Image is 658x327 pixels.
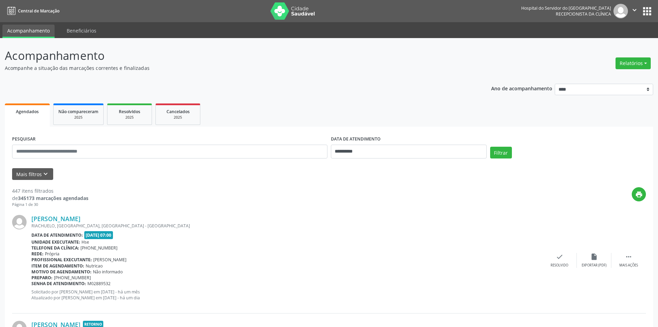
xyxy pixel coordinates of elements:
span: Resolvidos [119,109,140,115]
i:  [625,253,632,261]
p: Acompanhamento [5,47,459,64]
i:  [631,6,638,14]
span: Agendados [16,109,39,115]
i: print [635,191,643,198]
p: Acompanhe a situação das marcações correntes e finalizadas [5,64,459,72]
a: Beneficiários [62,25,101,37]
b: Rede: [31,251,44,257]
p: Solicitado por [PERSON_NAME] em [DATE] - há um mês Atualizado por [PERSON_NAME] em [DATE] - há um... [31,289,542,301]
div: Página 1 de 30 [12,202,88,208]
b: Profissional executante: [31,257,92,263]
b: Preparo: [31,275,53,281]
strong: 345173 marcações agendadas [18,195,88,201]
div: 2025 [58,115,98,120]
div: Hospital do Servidor do [GEOGRAPHIC_DATA] [521,5,611,11]
b: Unidade executante: [31,239,80,245]
button: Filtrar [490,147,512,158]
span: Cancelados [166,109,190,115]
span: Recepcionista da clínica [556,11,611,17]
b: Senha de atendimento: [31,281,86,287]
span: M02889532 [87,281,111,287]
b: Item de agendamento: [31,263,84,269]
span: Nutricao [86,263,103,269]
b: Data de atendimento: [31,232,83,238]
div: Exportar (PDF) [582,263,607,268]
span: [PHONE_NUMBER] [80,245,117,251]
span: [PHONE_NUMBER] [54,275,91,281]
img: img [613,4,628,18]
button: print [632,187,646,201]
div: 447 itens filtrados [12,187,88,194]
div: de [12,194,88,202]
a: Central de Marcação [5,5,59,17]
div: Mais ações [619,263,638,268]
button: Relatórios [616,57,651,69]
i: keyboard_arrow_down [42,170,49,178]
span: Própria [45,251,59,257]
a: [PERSON_NAME] [31,215,80,222]
b: Motivo de agendamento: [31,269,92,275]
div: 2025 [161,115,195,120]
label: DATA DE ATENDIMENTO [331,134,381,145]
button: Mais filtroskeyboard_arrow_down [12,168,53,180]
div: Resolvido [551,263,568,268]
div: 2025 [112,115,147,120]
label: PESQUISAR [12,134,36,145]
span: Não compareceram [58,109,98,115]
span: [PERSON_NAME] [93,257,126,263]
i: insert_drive_file [590,253,598,261]
div: RIACHUELO, [GEOGRAPHIC_DATA], [GEOGRAPHIC_DATA] - [GEOGRAPHIC_DATA] [31,223,542,229]
button:  [628,4,641,18]
span: Hse [82,239,89,245]
span: Não informado [93,269,123,275]
p: Ano de acompanhamento [491,84,552,92]
i: check [556,253,563,261]
span: Central de Marcação [18,8,59,14]
a: Acompanhamento [2,25,55,38]
img: img [12,215,27,229]
span: [DATE] 07:00 [84,231,113,239]
b: Telefone da clínica: [31,245,79,251]
button: apps [641,5,653,17]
